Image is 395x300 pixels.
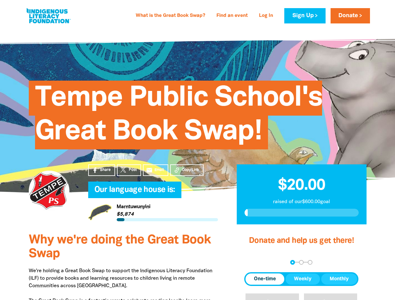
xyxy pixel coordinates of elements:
[29,234,211,260] span: Why we're doing the Great Book Swap
[294,275,311,283] span: Weekly
[182,167,199,173] span: Copy Link
[88,164,115,176] a: Share
[170,164,204,176] button: Copy Link
[100,167,111,173] span: Share
[88,192,218,196] h6: My Team
[94,186,175,198] span: Our language house is:
[331,8,370,23] a: Donate
[284,8,325,23] a: Sign Up
[286,273,320,285] button: Weekly
[254,275,276,283] span: One-time
[129,167,137,173] span: Post
[146,167,153,173] i: email
[244,272,358,286] div: Donation frequency
[246,273,284,285] button: One-time
[213,11,251,21] a: Find an event
[278,178,325,193] span: $20.00
[321,273,357,285] button: Monthly
[35,85,322,149] span: Tempe Public School's Great Book Swap!
[299,260,304,265] button: Navigate to step 2 of 3 to enter your details
[255,11,277,21] a: Log In
[330,275,349,283] span: Monthly
[308,260,312,265] button: Navigate to step 3 of 3 to enter your payment details
[143,164,169,176] a: emailEmail
[117,164,141,176] a: Post
[290,260,295,265] button: Navigate to step 1 of 3 to enter your donation amount
[132,11,209,21] a: What is the Great Book Swap?
[245,198,359,206] p: raised of our $600.00 goal
[154,167,164,173] span: Email
[249,237,354,244] span: Donate and help us get there!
